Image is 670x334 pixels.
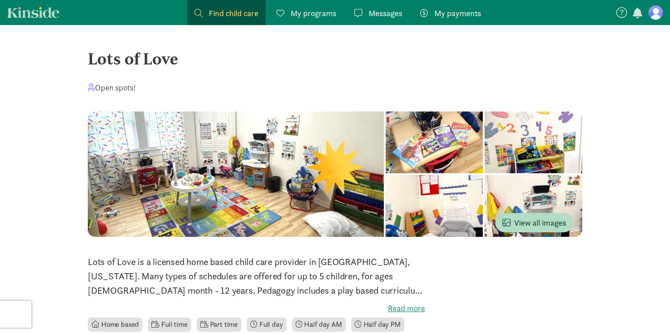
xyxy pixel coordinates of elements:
[88,255,425,298] p: Lots of Love is a licensed home based child care provider in [GEOGRAPHIC_DATA], [US_STATE]. Many ...
[88,303,425,314] label: Read more
[88,317,142,332] li: Home based
[291,7,336,19] span: My programs
[88,81,136,94] div: Open spots!
[434,7,481,19] span: My payments
[197,317,241,332] li: Part time
[502,217,566,229] span: View all images
[369,7,402,19] span: Messages
[351,317,404,332] li: Half day PM
[495,213,573,232] button: View all images
[7,7,60,18] a: Kinside
[247,317,287,332] li: Full day
[88,47,582,71] div: Lots of Love
[209,7,258,19] span: Find child care
[292,317,346,332] li: Half day AM
[148,317,191,332] li: Full time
